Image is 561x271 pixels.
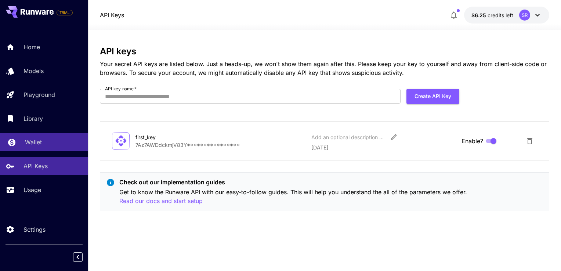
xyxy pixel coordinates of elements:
button: Collapse sidebar [73,252,83,262]
p: Your secret API keys are listed below. Just a heads-up, we won't show them again after this. Plea... [100,59,549,77]
nav: breadcrumb [100,11,124,19]
p: Get to know the Runware API with our easy-to-follow guides. This will help you understand the all... [119,188,543,206]
p: Check out our implementation guides [119,178,543,187]
p: Usage [23,185,41,194]
div: $6.2468 [471,11,513,19]
div: SR [519,10,530,21]
h3: API keys [100,46,549,57]
p: Playground [23,90,55,99]
button: Delete API Key [522,134,537,148]
p: Settings [23,225,46,234]
button: $6.2468SR [464,7,549,24]
button: Create API Key [406,89,459,104]
p: API Keys [23,162,48,170]
span: TRIAL [57,10,72,15]
p: Library [23,114,43,123]
p: Home [23,43,40,51]
span: Add your payment card to enable full platform functionality. [57,8,73,17]
div: first_key [135,133,209,141]
a: API Keys [100,11,124,19]
div: Add an optional description or comment [311,133,385,141]
span: Enable? [462,137,483,145]
span: credits left [488,12,513,18]
label: API key name [105,86,137,92]
p: Models [23,66,44,75]
span: $6.25 [471,12,488,18]
div: Collapse sidebar [79,250,88,264]
p: [DATE] [311,144,456,151]
button: Edit [387,130,401,144]
button: Read our docs and start setup [119,196,203,206]
p: Wallet [25,138,42,147]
